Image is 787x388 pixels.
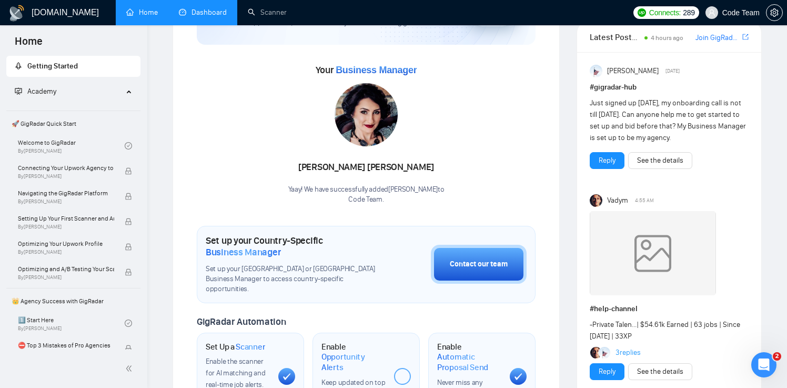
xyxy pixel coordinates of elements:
span: Connects: [649,7,681,18]
p: Code Team . [288,195,445,205]
a: dashboardDashboard [179,8,227,17]
div: [PERSON_NAME] [PERSON_NAME] [288,158,445,176]
span: Latest Posts from the GigRadar Community [590,31,641,44]
span: check-circle [125,320,132,327]
img: logo [8,5,25,22]
img: 1687098895491-79.jpg [335,83,398,146]
span: Scanner [236,342,265,352]
span: Your [316,64,417,76]
span: lock [125,218,132,225]
button: Emoji picker [16,307,25,316]
span: rocket [15,62,22,69]
a: 3replies [616,347,641,358]
span: 👑 Agency Success with GigRadar [7,291,139,312]
span: Academy [15,87,56,96]
span: Connecting Your Upwork Agency to GigRadar [18,163,114,173]
a: searchScanner [248,8,287,17]
p: Active in the last 15m [51,13,126,24]
span: Vadym [607,195,628,206]
img: upwork-logo.png [638,8,646,17]
img: Profile image for Mariia [30,6,47,23]
span: By [PERSON_NAME] [18,274,114,281]
h1: Set Up a [206,342,265,352]
button: Reply [590,152,624,169]
button: Upload attachment [50,307,58,316]
img: Anisuzzaman Khan [599,347,610,359]
span: Optimizing and A/B Testing Your Scanner for Better Results [18,264,114,274]
button: Home [165,4,185,24]
span: lock [125,243,132,251]
h1: Enable [437,342,501,373]
img: Profile image for Mariia [22,74,38,91]
span: By [PERSON_NAME] [18,173,114,180]
h1: # gigradar-hub [590,82,749,93]
button: Contact our team [431,245,527,284]
span: Academy [27,87,56,96]
button: See the details [628,363,692,380]
span: 2 [773,352,781,361]
span: Automatic Proposal Send [437,352,501,372]
img: Anisuzzaman Khan [590,65,602,77]
button: See the details [628,152,692,169]
span: Optimizing Your Upwork Profile [18,238,114,249]
button: Reply [590,363,624,380]
span: Business Manager [336,65,417,75]
span: fund-projection-screen [15,87,22,95]
img: Vadym [590,194,602,207]
textarea: Message… [9,285,201,303]
a: Reply [599,155,616,166]
button: setting [766,4,783,21]
span: Getting Started [27,62,78,71]
a: Welcome to GigRadarBy[PERSON_NAME] [18,134,125,157]
span: By [PERSON_NAME] [18,224,114,230]
span: Setting Up Your First Scanner and Auto-Bidder [18,213,114,224]
span: By [PERSON_NAME] [18,198,114,205]
span: Home [6,34,51,56]
div: Close [185,4,204,23]
li: Getting Started [6,56,140,77]
span: lock [125,268,132,276]
img: weqQh+iSagEgQAAAABJRU5ErkJggg== [590,211,716,295]
a: Join GigRadar Slack Community [695,32,740,44]
a: homeHome [126,8,158,17]
span: user [708,9,715,16]
button: Send a message… [180,303,197,320]
span: [PERSON_NAME] [607,65,659,77]
h1: # help-channel [590,303,749,315]
span: By [PERSON_NAME] [18,249,114,255]
span: Navigating the GigRadar Platform [18,188,114,198]
span: 4:55 AM [635,196,654,205]
span: Set up your [GEOGRAPHIC_DATA] or [GEOGRAPHIC_DATA] Business Manager to access country-specific op... [206,264,378,294]
span: setting [766,8,782,17]
button: Gif picker [33,307,42,316]
button: go back [7,4,27,24]
div: 💬 [22,99,189,120]
a: setting [766,8,783,17]
iframe: To enrich screen reader interactions, please activate Accessibility in Grammarly extension settings [751,352,776,377]
h1: Enable [321,342,386,373]
a: Private Talen... [592,320,637,329]
a: See the details [637,155,683,166]
a: Reply [599,366,616,377]
span: lock [125,345,132,352]
span: double-left [125,363,136,374]
a: 1️⃣ Start HereBy[PERSON_NAME] [18,312,125,335]
a: See the details [637,366,683,377]
span: 🚀 GigRadar Quick Start [7,113,139,134]
span: [DATE] [665,66,680,76]
div: Yaay! We have successfully added [PERSON_NAME] to [288,185,445,205]
span: Mariia [47,78,68,86]
span: lock [125,193,132,200]
span: check-circle [125,142,132,150]
span: 289 [683,7,694,18]
span: Just signed up [DATE], my onboarding call is not till [DATE]. Can anyone help me to get started t... [590,98,746,142]
span: GigRadar Automation [197,316,286,327]
div: Mariia says… [8,61,202,169]
h1: Mariia [51,5,77,13]
span: lock [125,167,132,175]
span: 4 hours ago [651,34,683,42]
h1: Set up your Country-Specific [206,235,378,258]
b: Earn Free GigRadar Credits - Just by Sharing Your Story! [22,100,171,118]
a: export [742,32,749,42]
div: Contact our team [450,258,508,270]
